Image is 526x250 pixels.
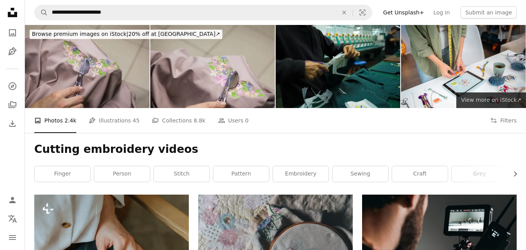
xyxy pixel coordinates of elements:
[133,116,140,125] span: 45
[154,166,209,182] a: stitch
[245,116,248,125] span: 0
[332,166,388,182] a: sewing
[35,5,48,20] button: Search Unsplash
[32,31,128,37] span: Browse premium images on iStock |
[456,92,526,108] a: View more on iStock↗
[25,25,150,108] img: Close-up of the woman worker's hands cut short loose ends of the threads from the clothing with s...
[150,25,275,108] img: the worker cuts the short loose ends of the threads from the garment with sharp scissors
[5,78,20,94] a: Explore
[5,5,20,22] a: Home — Unsplash
[5,192,20,208] a: Log in / Sign up
[152,108,205,133] a: Collections 8.8k
[89,108,139,133] a: Illustrations 45
[392,166,448,182] a: craft
[198,243,353,250] a: embroidery near textile
[336,5,353,20] button: Clear
[32,31,220,37] span: 20% off at [GEOGRAPHIC_DATA] ↗
[508,166,517,182] button: scroll list to the right
[452,166,507,182] a: grey
[401,25,526,108] img: Preparation of materials for embroidery
[34,142,517,156] h1: Cutting embroidery videos
[35,166,90,182] a: finger
[461,97,521,103] span: View more on iStock ↗
[34,5,372,20] form: Find visuals sitewide
[276,25,400,108] img: Embroidery - Industry
[5,211,20,227] button: Language
[429,6,454,19] a: Log in
[218,108,249,133] a: Users 0
[25,25,227,44] a: Browse premium images on iStock|20% off at [GEOGRAPHIC_DATA]↗
[5,44,20,59] a: Illustrations
[461,6,517,19] button: Submit an image
[378,6,429,19] a: Get Unsplash+
[353,5,372,20] button: Visual search
[194,116,205,125] span: 8.8k
[94,166,150,182] a: person
[273,166,329,182] a: embroidery
[5,116,20,131] a: Download History
[5,230,20,245] button: Menu
[5,97,20,113] a: Collections
[490,108,517,133] button: Filters
[213,166,269,182] a: pattern
[5,25,20,41] a: Photos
